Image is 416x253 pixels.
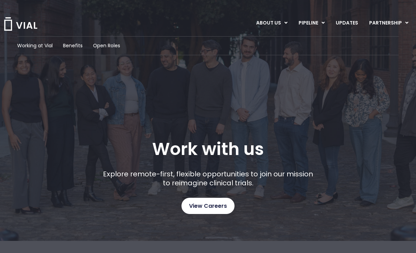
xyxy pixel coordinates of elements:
[63,42,83,49] a: Benefits
[364,17,414,29] a: PARTNERSHIPMenu Toggle
[17,42,53,49] a: Working at Vial
[93,42,120,49] a: Open Roles
[330,17,363,29] a: UPDATES
[152,139,264,159] h1: Work with us
[3,17,38,31] img: Vial Logo
[189,202,227,211] span: View Careers
[293,17,330,29] a: PIPELINEMenu Toggle
[181,198,235,214] a: View Careers
[251,17,293,29] a: ABOUT USMenu Toggle
[101,169,316,187] p: Explore remote-first, flexible opportunities to join our mission to reimagine clinical trials.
